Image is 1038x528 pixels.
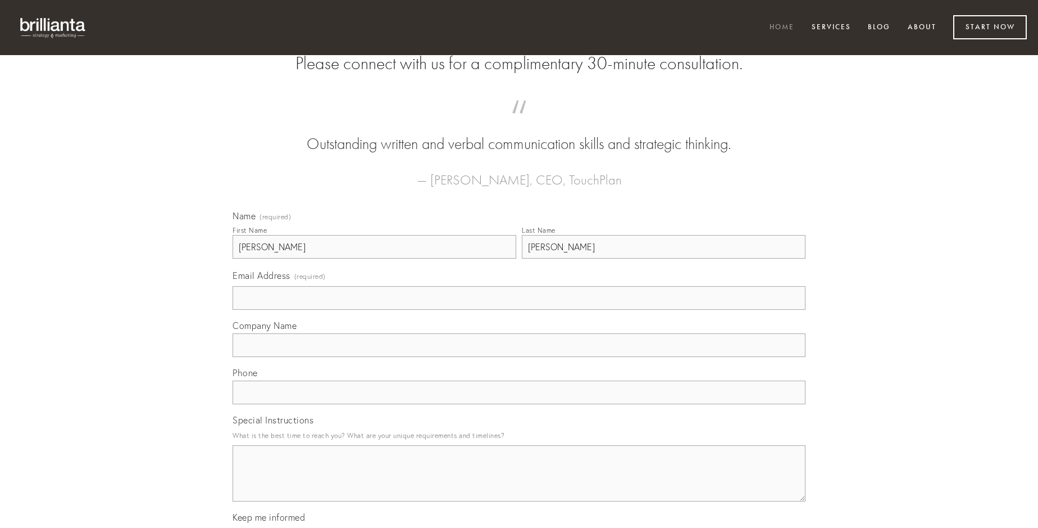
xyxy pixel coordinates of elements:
[251,111,787,155] blockquote: Outstanding written and verbal communication skills and strategic thinking.
[233,210,256,222] span: Name
[522,226,556,234] div: Last Name
[251,155,787,191] figcaption: — [PERSON_NAME], CEO, TouchPlan
[233,53,805,74] h2: Please connect with us for a complimentary 30-minute consultation.
[953,15,1027,39] a: Start Now
[11,11,95,44] img: brillianta - research, strategy, marketing
[804,19,858,37] a: Services
[762,19,802,37] a: Home
[233,226,267,234] div: First Name
[861,19,898,37] a: Blog
[233,512,305,523] span: Keep me informed
[233,320,297,331] span: Company Name
[259,214,291,220] span: (required)
[900,19,944,37] a: About
[233,367,258,378] span: Phone
[294,269,326,284] span: (required)
[233,270,290,281] span: Email Address
[251,111,787,133] span: “
[233,414,313,426] span: Special Instructions
[233,428,805,443] p: What is the best time to reach you? What are your unique requirements and timelines?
